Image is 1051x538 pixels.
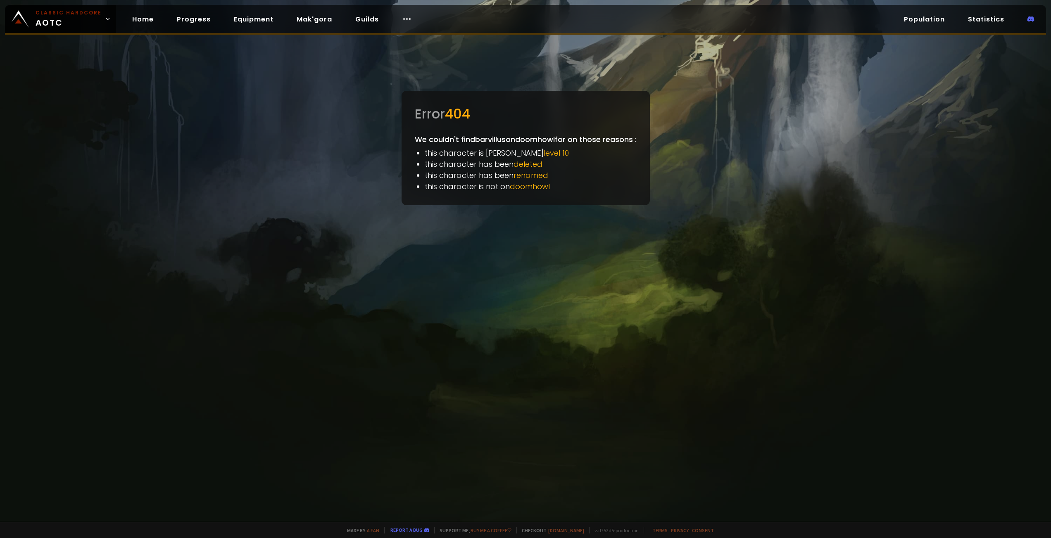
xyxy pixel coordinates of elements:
a: Classic HardcoreAOTC [5,5,116,33]
span: Checkout [516,527,584,533]
a: Consent [692,527,714,533]
span: Made by [342,527,379,533]
a: Statistics [961,11,1011,28]
span: Support me, [434,527,511,533]
a: Terms [652,527,668,533]
div: We couldn't find barvillus on doomhowl for on those reasons : [402,91,650,205]
div: Error [415,104,637,124]
li: this character has been [425,170,637,181]
a: Population [897,11,951,28]
a: Home [126,11,160,28]
span: v. d752d5 - production [589,527,639,533]
span: deleted [514,159,542,169]
span: doomhowl [510,181,550,192]
li: this character has been [425,159,637,170]
a: Guilds [349,11,385,28]
a: Buy me a coffee [471,527,511,533]
span: level 10 [544,148,569,158]
a: Privacy [671,527,689,533]
a: [DOMAIN_NAME] [548,527,584,533]
span: renamed [514,170,548,180]
a: Mak'gora [290,11,339,28]
a: Equipment [227,11,280,28]
a: Report a bug [390,527,423,533]
a: Progress [170,11,217,28]
li: this character is not on [425,181,637,192]
span: 404 [445,104,470,123]
li: this character is [PERSON_NAME] [425,147,637,159]
a: a fan [367,527,379,533]
small: Classic Hardcore [36,9,102,17]
span: AOTC [36,9,102,29]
